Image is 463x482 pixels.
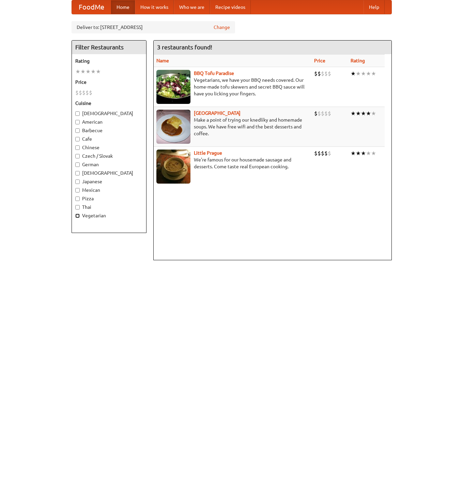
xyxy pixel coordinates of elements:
input: American [75,120,80,124]
li: ★ [96,68,101,75]
p: Make a point of trying our knedlíky and homemade soups. We have free wifi and the best desserts a... [156,116,309,137]
li: $ [318,70,321,77]
input: Japanese [75,180,80,184]
li: $ [314,110,318,117]
li: ★ [356,150,361,157]
li: ★ [80,68,86,75]
a: Price [314,58,325,63]
label: Czech / Slovak [75,153,143,159]
h5: Price [75,79,143,85]
input: Cafe [75,137,80,141]
li: $ [75,89,79,96]
input: Chinese [75,145,80,150]
li: ★ [356,70,361,77]
input: Mexican [75,188,80,192]
li: $ [86,89,89,96]
a: FoodMe [72,0,111,14]
p: Vegetarians, we have your BBQ needs covered. Our home-made tofu skewers and secret BBQ sauce will... [156,77,309,97]
li: $ [314,70,318,77]
a: Home [111,0,135,14]
h4: Filter Restaurants [72,41,146,54]
a: Name [156,58,169,63]
input: Barbecue [75,128,80,133]
li: $ [324,150,328,157]
a: How it works [135,0,174,14]
div: Deliver to: [STREET_ADDRESS] [72,21,235,33]
li: ★ [371,150,376,157]
li: $ [318,150,321,157]
label: Thai [75,204,143,211]
li: $ [321,110,324,117]
li: ★ [351,70,356,77]
li: ★ [361,110,366,117]
li: ★ [366,70,371,77]
a: [GEOGRAPHIC_DATA] [194,110,241,116]
input: [DEMOGRAPHIC_DATA] [75,171,80,175]
li: $ [321,150,324,157]
li: ★ [86,68,91,75]
img: tofuparadise.jpg [156,70,190,104]
label: [DEMOGRAPHIC_DATA] [75,110,143,117]
a: Rating [351,58,365,63]
label: Vegetarian [75,212,143,219]
input: Pizza [75,197,80,201]
label: [DEMOGRAPHIC_DATA] [75,170,143,176]
label: Barbecue [75,127,143,134]
li: $ [89,89,92,96]
a: Who we are [174,0,210,14]
a: Change [214,24,230,31]
li: $ [324,110,328,117]
li: ★ [366,150,371,157]
h5: Cuisine [75,100,143,107]
li: ★ [366,110,371,117]
label: German [75,161,143,168]
img: czechpoint.jpg [156,110,190,144]
li: $ [328,150,331,157]
li: ★ [371,110,376,117]
li: $ [318,110,321,117]
label: American [75,119,143,125]
label: Mexican [75,187,143,193]
li: $ [328,70,331,77]
ng-pluralize: 3 restaurants found! [157,44,212,50]
p: We're famous for our housemade sausage and desserts. Come taste real European cooking. [156,156,309,170]
label: Pizza [75,195,143,202]
label: Chinese [75,144,143,151]
li: $ [321,70,324,77]
a: Help [364,0,385,14]
input: Czech / Slovak [75,154,80,158]
li: ★ [75,68,80,75]
li: ★ [356,110,361,117]
label: Cafe [75,136,143,142]
li: ★ [91,68,96,75]
h5: Rating [75,58,143,64]
li: $ [79,89,82,96]
li: ★ [361,70,366,77]
li: $ [82,89,86,96]
a: BBQ Tofu Paradise [194,71,234,76]
li: $ [328,110,331,117]
li: $ [314,150,318,157]
li: ★ [371,70,376,77]
a: Recipe videos [210,0,251,14]
img: littleprague.jpg [156,150,190,184]
input: Vegetarian [75,214,80,218]
li: $ [324,70,328,77]
li: ★ [351,150,356,157]
li: ★ [351,110,356,117]
input: German [75,162,80,167]
input: [DEMOGRAPHIC_DATA] [75,111,80,116]
li: ★ [361,150,366,157]
a: Little Prague [194,150,222,156]
label: Japanese [75,178,143,185]
input: Thai [75,205,80,209]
